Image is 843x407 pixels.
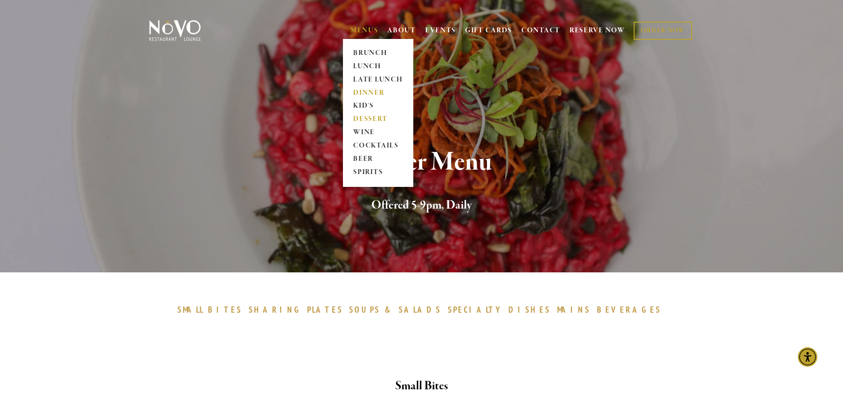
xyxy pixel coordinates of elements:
a: SHARINGPLATES [249,304,347,315]
a: BEER [350,153,406,166]
a: COCKTAILS [350,140,406,153]
span: SALADS [399,304,441,315]
a: WINE [350,126,406,140]
span: MAINS [557,304,590,315]
strong: Small Bites [395,378,448,394]
span: BITES [208,304,242,315]
span: BEVERAGES [597,304,662,315]
a: SOUPS&SALADS [349,304,445,315]
a: BEVERAGES [597,304,666,315]
span: DISHES [508,304,550,315]
a: GIFT CARDS [465,22,512,39]
a: ABOUT [387,26,416,35]
a: SPIRITS [350,166,406,179]
span: SMALL [177,304,204,315]
a: RESERVE NOW [570,22,625,39]
span: SPECIALTY [448,304,504,315]
a: EVENTS [425,26,456,35]
a: SPECIALTYDISHES [448,304,555,315]
a: KID'S [350,100,406,113]
h2: Offered 5-9pm, Daily [164,196,680,215]
div: Accessibility Menu [798,347,817,367]
a: DINNER [350,86,406,100]
span: SOUPS [349,304,380,315]
img: Novo Restaurant &amp; Lounge [147,19,203,42]
a: DESSERT [350,113,406,126]
a: MAINS [557,304,595,315]
span: SHARING [249,304,303,315]
a: BRUNCH [350,47,406,60]
a: LATE LUNCH [350,73,406,86]
span: PLATES [307,304,343,315]
a: MENUS [350,26,378,35]
span: & [385,304,394,315]
a: SMALLBITES [177,304,247,315]
h1: Dinner Menu [164,148,680,177]
a: CONTACT [521,22,560,39]
a: ORDER NOW [634,22,692,40]
a: LUNCH [350,60,406,73]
